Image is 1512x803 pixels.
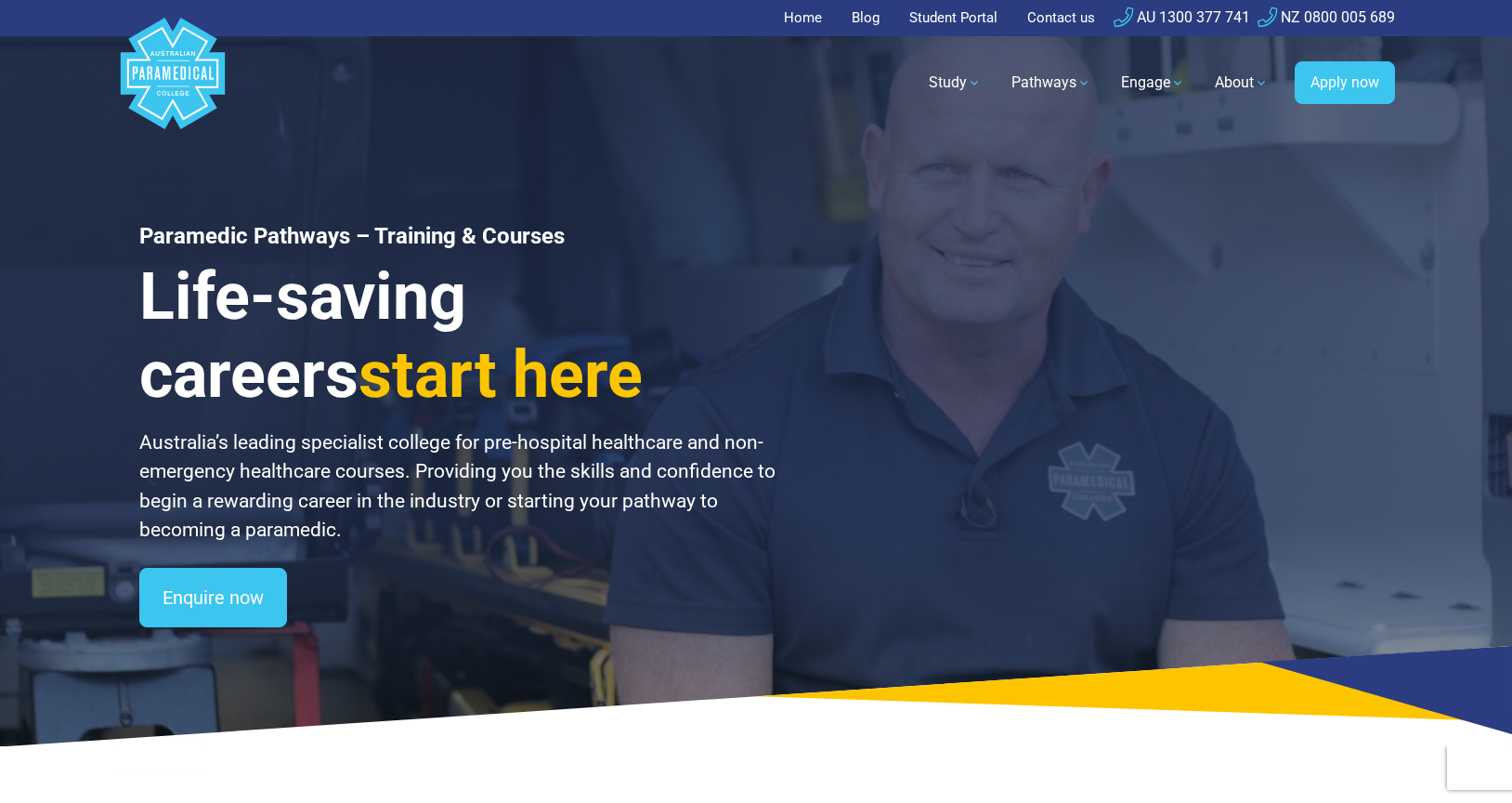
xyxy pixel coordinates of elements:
a: NZ 0800 005 689 [1258,8,1395,26]
p: Australia’s leading specialist college for pre-hospital healthcare and non-emergency healthcare c... [139,428,778,546]
h3: Life-saving careers [139,257,778,414]
span: start here [358,336,643,413]
a: Engage [1110,57,1196,109]
a: Apply now [1295,61,1395,104]
a: About [1204,57,1280,109]
h1: Paramedic Pathways – Training & Courses [139,223,778,250]
a: Enquire now [139,568,287,627]
a: AU 1300 377 741 [1114,8,1250,26]
a: Study [918,57,993,109]
a: Pathways [1000,57,1102,109]
a: Australian Paramedical College [117,36,228,130]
